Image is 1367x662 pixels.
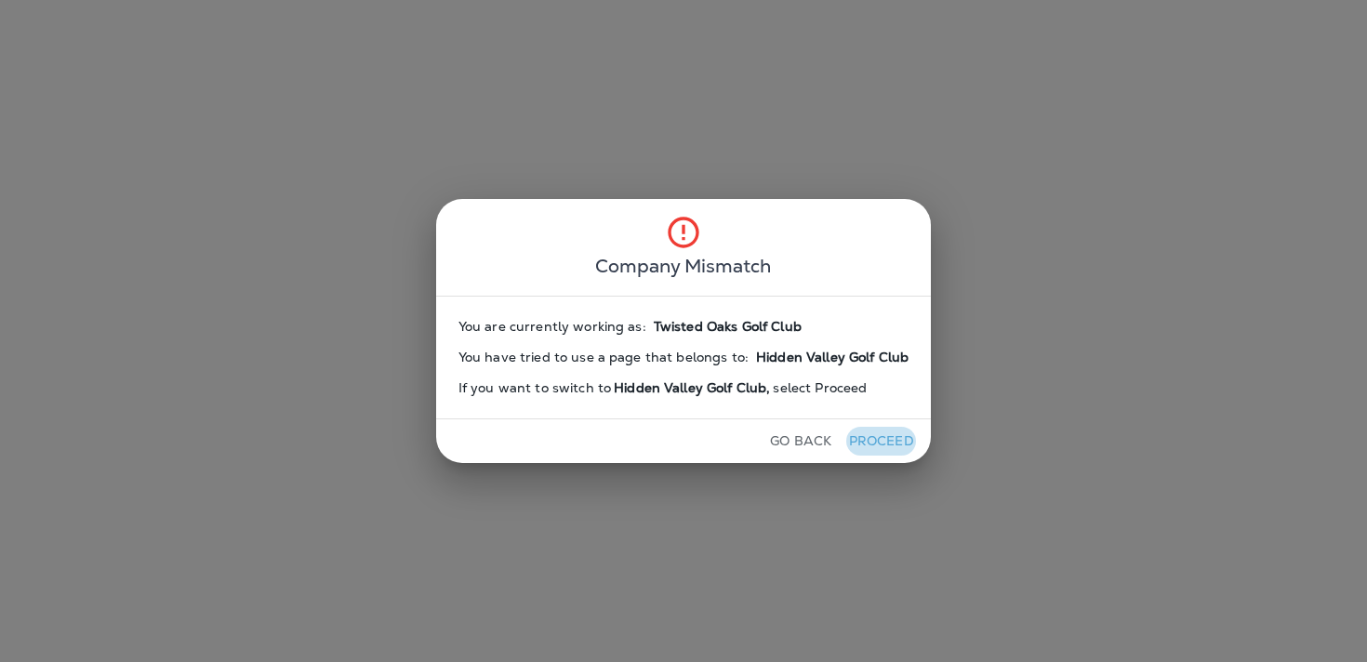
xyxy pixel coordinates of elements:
[846,427,916,456] button: Proceed
[458,380,611,396] span: If you want to switch to
[773,380,867,396] span: select Proceed
[611,380,773,396] span: Hidden Valley Golf Club ,
[595,251,771,281] span: Company Mismatch
[763,427,839,456] button: Go Back
[756,350,909,365] span: Hidden Valley Golf Club
[458,319,646,335] span: You are currently working as:
[654,319,802,335] span: Twisted Oaks Golf Club
[458,350,749,365] span: You have tried to use a page that belongs to:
